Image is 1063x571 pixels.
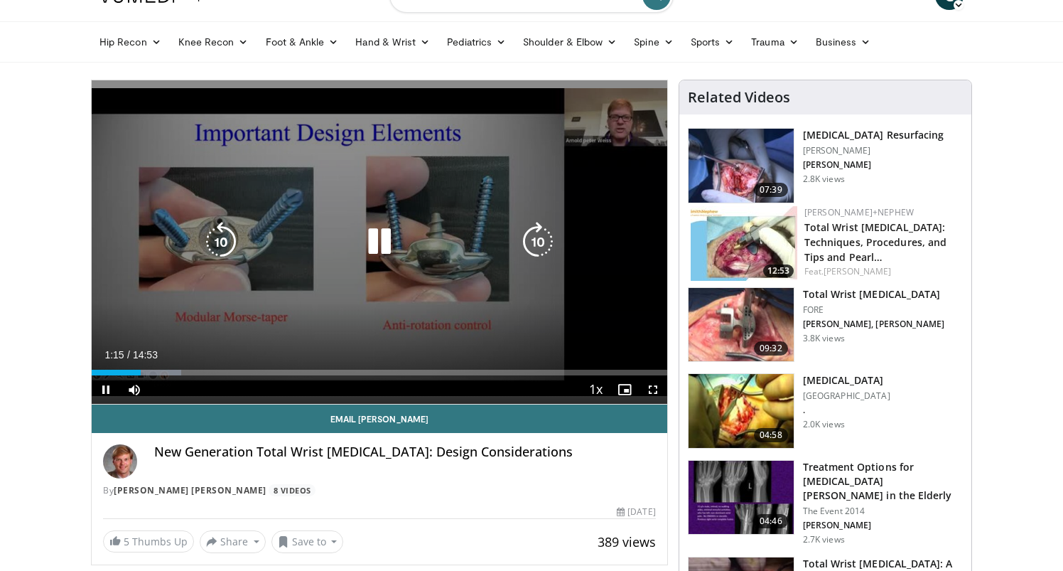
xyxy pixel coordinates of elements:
span: 04:58 [754,428,788,442]
a: 07:39 [MEDICAL_DATA] Resurfacing [PERSON_NAME] [PERSON_NAME] 2.8K views [688,128,963,203]
h3: Total Wrist [MEDICAL_DATA] [803,287,944,301]
a: Email [PERSON_NAME] [92,405,667,433]
span: 14:53 [133,349,158,361]
a: [PERSON_NAME] [824,265,891,277]
span: 389 views [598,533,656,550]
a: 04:58 [MEDICAL_DATA] [GEOGRAPHIC_DATA] . 2.0K views [688,373,963,449]
p: [PERSON_NAME], [PERSON_NAME] [803,319,944,330]
p: 3.8K views [803,333,845,344]
h3: [MEDICAL_DATA] [803,373,890,388]
h3: [MEDICAL_DATA] Resurfacing [803,128,944,142]
h4: New Generation Total Wrist [MEDICAL_DATA]: Design Considerations [154,444,656,460]
a: Spine [625,28,681,56]
img: d06f9178-82e8-4073-9b61-52279a5e2011.150x105_q85_crop-smart_upscale.jpg [689,461,794,535]
p: 2.8K views [803,174,845,185]
button: Share [200,530,266,553]
a: [PERSON_NAME] [PERSON_NAME] [114,484,266,496]
a: Pediatrics [438,28,514,56]
p: The Event 2014 [803,506,963,517]
a: Business [807,28,880,56]
button: Mute [120,375,149,404]
h4: Related Videos [688,89,790,106]
p: . [803,405,890,416]
button: Save to [271,530,344,553]
p: 2.7K views [803,534,845,545]
span: 1:15 [104,349,124,361]
button: Pause [92,375,120,404]
a: Hand & Wrist [347,28,438,56]
p: [PERSON_NAME] [803,520,963,531]
div: Feat. [804,265,960,278]
p: 2.0K views [803,419,845,430]
p: [GEOGRAPHIC_DATA] [803,390,890,402]
a: Hip Recon [91,28,170,56]
a: Knee Recon [170,28,257,56]
img: 01fde5d6-296a-4d3f-8c1c-1f7a563fd2d9.150x105_q85_crop-smart_upscale.jpg [689,129,794,203]
span: 04:46 [754,514,788,528]
p: FORE [803,304,944,316]
div: [DATE] [617,506,655,518]
a: 12:53 [691,206,797,281]
a: Sports [682,28,743,56]
div: Progress Bar [92,370,667,375]
a: Foot & Ankle [257,28,347,56]
a: [PERSON_NAME]+Nephew [804,206,914,218]
a: 09:32 Total Wrist [MEDICAL_DATA] FORE [PERSON_NAME], [PERSON_NAME] 3.8K views [688,287,963,363]
button: Enable picture-in-picture mode [610,375,639,404]
img: Wrist_replacement_100010352_2.jpg.150x105_q85_crop-smart_upscale.jpg [689,374,794,448]
img: b67c584d-13f3-4aa0-9d84-0a33aace62c7.150x105_q85_crop-smart_upscale.jpg [689,288,794,362]
p: [PERSON_NAME] [803,145,944,156]
img: 70863adf-6224-40ad-9537-8997d6f8c31f.150x105_q85_crop-smart_upscale.jpg [691,206,797,281]
button: Fullscreen [639,375,667,404]
video-js: Video Player [92,80,667,405]
a: 8 Videos [269,484,315,496]
a: 04:46 Treatment Options for [MEDICAL_DATA][PERSON_NAME] in the Elderly The Event 2014 [PERSON_NAM... [688,460,963,545]
img: Avatar [103,444,137,479]
p: [PERSON_NAME] [803,159,944,171]
span: / [127,349,130,361]
span: 5 [124,535,129,548]
div: By [103,484,656,497]
span: 12:53 [763,265,794,277]
button: Playback Rate [582,375,610,404]
a: 5 Thumbs Up [103,530,194,553]
span: 09:32 [754,341,788,356]
span: 07:39 [754,183,788,197]
a: Trauma [743,28,807,56]
a: Shoulder & Elbow [514,28,625,56]
h3: Treatment Options for [MEDICAL_DATA][PERSON_NAME] in the Elderly [803,460,963,503]
a: Total Wrist [MEDICAL_DATA]: Techniques, Procedures, and Tips and Pearl… [804,220,947,264]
